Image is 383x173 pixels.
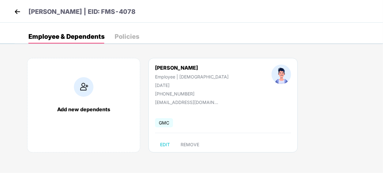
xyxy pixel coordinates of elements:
div: [PHONE_NUMBER] [155,91,229,96]
span: GMC [155,118,173,127]
img: profileImage [272,65,291,84]
div: Add new dependents [34,106,134,112]
button: REMOVE [176,140,204,150]
div: Employee | [DEMOGRAPHIC_DATA] [155,74,229,79]
div: Policies [115,33,139,40]
div: [EMAIL_ADDRESS][DOMAIN_NAME] [155,100,218,105]
img: addIcon [74,77,93,97]
div: [DATE] [155,83,229,88]
span: REMOVE [181,142,199,147]
button: EDIT [155,140,175,150]
p: [PERSON_NAME] | EID: FMS-4078 [28,7,135,17]
div: Employee & Dependents [28,33,105,40]
div: [PERSON_NAME] [155,65,229,71]
span: EDIT [160,142,170,147]
img: back [13,7,22,16]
